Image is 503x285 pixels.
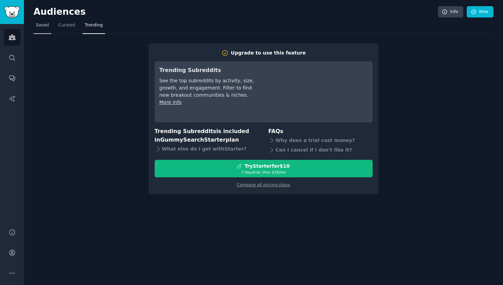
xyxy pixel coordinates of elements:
[268,136,373,145] div: Why does a trial cost money?
[160,136,225,143] span: GummySearch Starter
[159,66,256,75] h3: Trending Subreddits
[155,160,373,177] button: TryStarterfor$107 daystrial, then $29/mo
[438,6,463,18] a: Info
[82,20,105,34] a: Trending
[59,22,75,28] span: Curated
[4,6,20,18] img: GummySearch logo
[34,20,51,34] a: Saved
[85,22,103,28] span: Trending
[34,7,438,17] h2: Audiences
[159,99,182,105] a: More info
[155,170,372,175] div: 7 days trial, then $ 29 /mo
[237,182,290,187] a: Compare all pricing plans
[155,144,259,154] div: What else do I get with Starter ?
[155,127,259,144] h3: Trending Subreddits is included in plan
[268,127,373,136] h3: FAQs
[36,22,49,28] span: Saved
[244,163,289,170] div: Try Starter for $10
[56,20,78,34] a: Curated
[159,77,256,99] div: See the top subreddits by activity, size, growth, and engagement. Filter to find new breakout com...
[265,66,368,118] iframe: YouTube video player
[268,145,373,155] div: Can I cancel if I don't like it?
[231,49,306,57] div: Upgrade to use this feature
[467,6,493,18] a: New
